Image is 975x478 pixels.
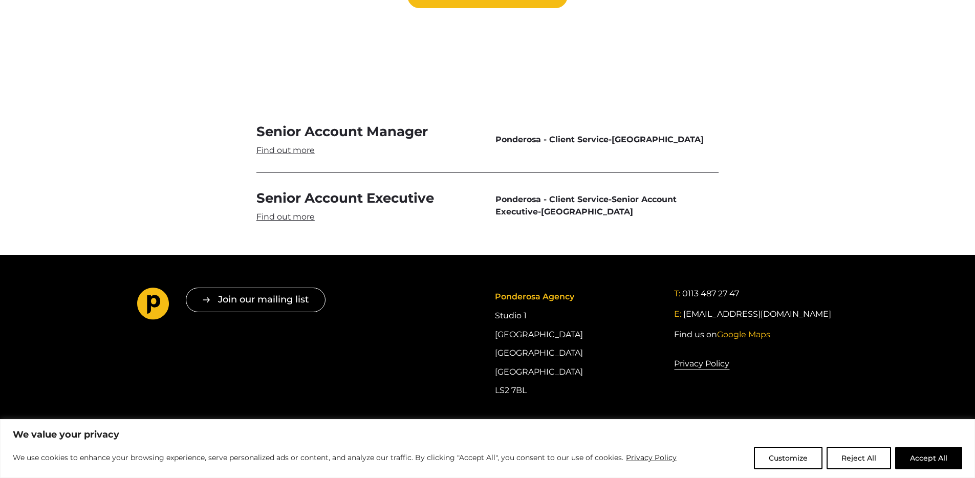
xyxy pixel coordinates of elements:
[674,329,770,341] a: Find us onGoogle Maps
[612,135,704,144] span: [GEOGRAPHIC_DATA]
[495,288,659,400] div: Studio 1 [GEOGRAPHIC_DATA] [GEOGRAPHIC_DATA] [GEOGRAPHIC_DATA] LS2 7BL
[495,135,609,144] span: Ponderosa - Client Service
[495,292,574,301] span: Ponderosa Agency
[674,289,680,298] span: T:
[256,123,480,156] a: Senior Account Manager
[495,193,719,218] span: - -
[625,451,677,464] a: Privacy Policy
[13,451,677,464] p: We use cookies to enhance your browsing experience, serve personalized ads or content, and analyz...
[13,428,962,441] p: We value your privacy
[256,189,480,223] a: Senior Account Executive
[495,194,609,204] span: Ponderosa - Client Service
[541,207,633,216] span: [GEOGRAPHIC_DATA]
[495,134,719,146] span: -
[186,288,326,312] button: Join our mailing list
[717,330,770,339] span: Google Maps
[827,447,891,469] button: Reject All
[895,447,962,469] button: Accept All
[674,309,681,319] span: E:
[674,357,729,371] a: Privacy Policy
[754,447,822,469] button: Customize
[683,308,831,320] a: [EMAIL_ADDRESS][DOMAIN_NAME]
[137,288,169,323] a: Go to homepage
[682,288,739,300] a: 0113 487 27 47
